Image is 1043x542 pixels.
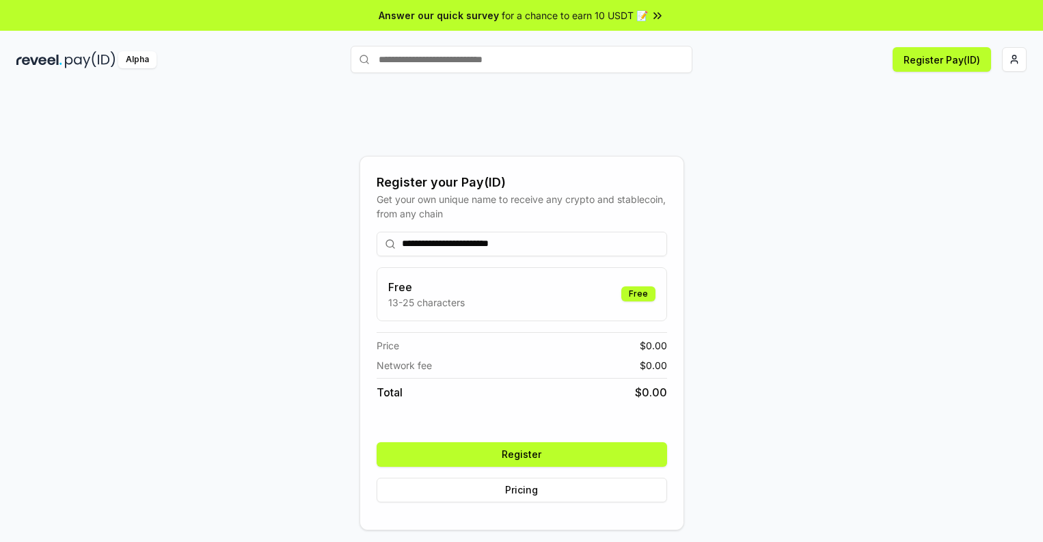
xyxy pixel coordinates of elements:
[377,358,432,372] span: Network fee
[377,478,667,502] button: Pricing
[388,295,465,310] p: 13-25 characters
[16,51,62,68] img: reveel_dark
[65,51,116,68] img: pay_id
[621,286,655,301] div: Free
[640,338,667,353] span: $ 0.00
[635,384,667,401] span: $ 0.00
[893,47,991,72] button: Register Pay(ID)
[379,8,499,23] span: Answer our quick survey
[377,173,667,192] div: Register your Pay(ID)
[502,8,648,23] span: for a chance to earn 10 USDT 📝
[118,51,157,68] div: Alpha
[377,338,399,353] span: Price
[640,358,667,372] span: $ 0.00
[377,442,667,467] button: Register
[377,384,403,401] span: Total
[388,279,465,295] h3: Free
[377,192,667,221] div: Get your own unique name to receive any crypto and stablecoin, from any chain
